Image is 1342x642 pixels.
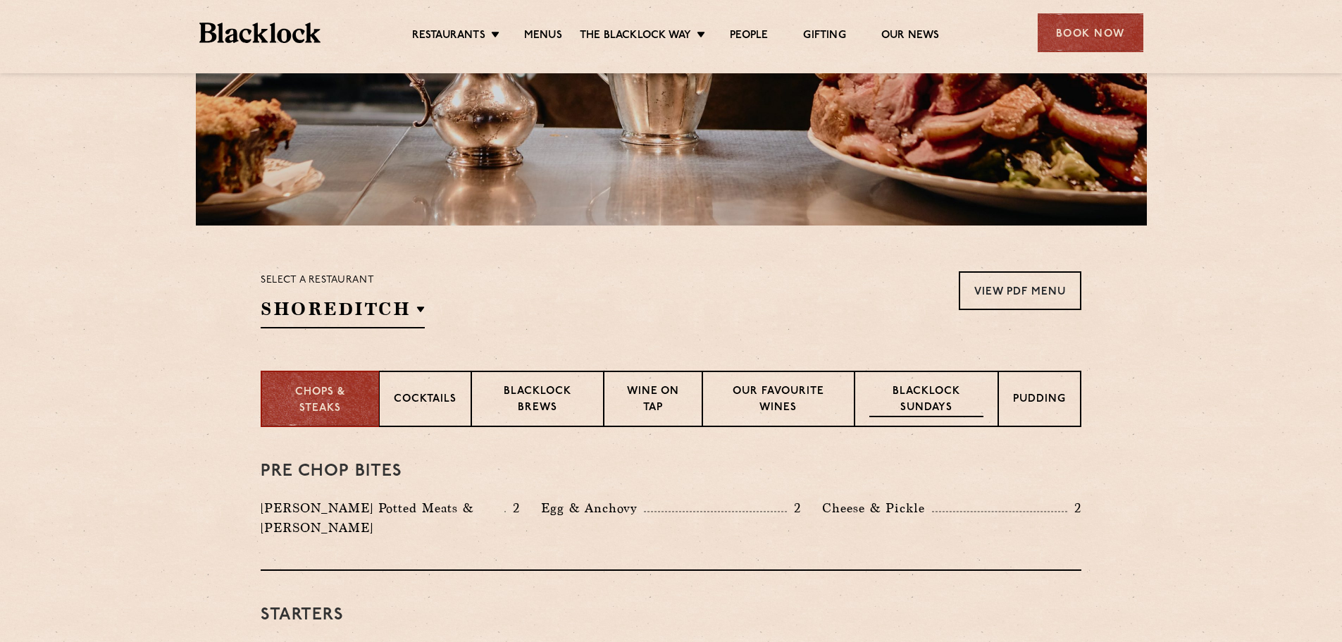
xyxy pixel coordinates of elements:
[261,498,504,538] p: [PERSON_NAME] Potted Meats & [PERSON_NAME]
[619,384,688,417] p: Wine on Tap
[580,29,691,44] a: The Blacklock Way
[261,462,1081,481] h3: Pre Chop Bites
[803,29,845,44] a: Gifting
[1013,392,1066,409] p: Pudding
[261,606,1081,624] h3: Starters
[506,499,520,517] p: 2
[394,392,456,409] p: Cocktails
[486,384,589,417] p: Blacklock Brews
[822,498,932,518] p: Cheese & Pickle
[730,29,768,44] a: People
[276,385,364,416] p: Chops & Steaks
[959,271,1081,310] a: View PDF Menu
[787,499,801,517] p: 2
[412,29,485,44] a: Restaurants
[541,498,644,518] p: Egg & Anchovy
[881,29,940,44] a: Our News
[261,297,425,328] h2: Shoreditch
[524,29,562,44] a: Menus
[1038,13,1143,52] div: Book Now
[717,384,839,417] p: Our favourite wines
[261,271,425,290] p: Select a restaurant
[199,23,321,43] img: BL_Textured_Logo-footer-cropped.svg
[869,384,983,417] p: Blacklock Sundays
[1067,499,1081,517] p: 2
